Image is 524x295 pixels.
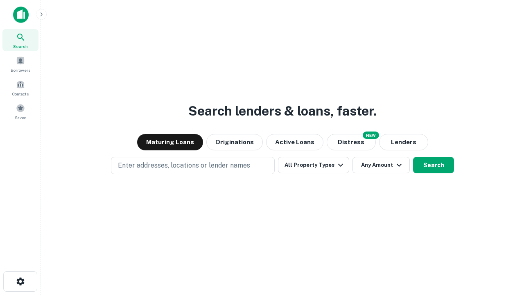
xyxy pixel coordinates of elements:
[206,134,263,150] button: Originations
[13,43,28,50] span: Search
[137,134,203,150] button: Maturing Loans
[363,132,379,139] div: NEW
[188,101,377,121] h3: Search lenders & loans, faster.
[111,157,275,174] button: Enter addresses, locations or lender names
[327,134,376,150] button: Search distressed loans with lien and other non-mortgage details.
[352,157,410,173] button: Any Amount
[413,157,454,173] button: Search
[118,161,250,170] p: Enter addresses, locations or lender names
[278,157,349,173] button: All Property Types
[266,134,323,150] button: Active Loans
[13,7,29,23] img: capitalize-icon.png
[379,134,428,150] button: Lenders
[2,29,38,51] a: Search
[2,100,38,123] a: Saved
[11,67,30,73] span: Borrowers
[2,53,38,75] a: Borrowers
[12,91,29,97] span: Contacts
[483,229,524,269] iframe: Chat Widget
[15,114,27,121] span: Saved
[2,77,38,99] a: Contacts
